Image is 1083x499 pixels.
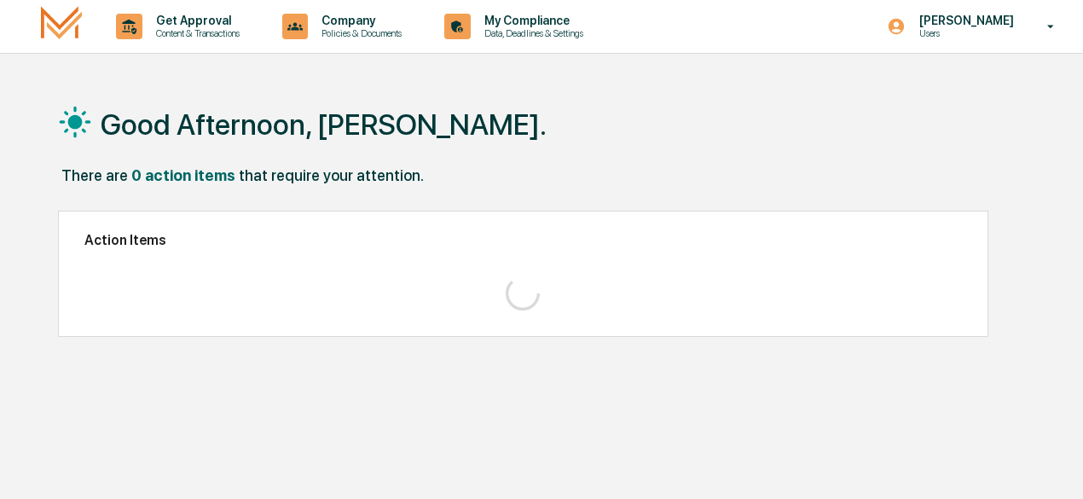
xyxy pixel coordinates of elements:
[142,27,248,39] p: Content & Transactions
[142,14,248,27] p: Get Approval
[61,166,128,184] div: There are
[906,14,1022,27] p: [PERSON_NAME]
[41,6,82,46] img: logo
[239,166,424,184] div: that require your attention.
[84,232,962,248] h2: Action Items
[101,107,547,142] h1: Good Afternoon, [PERSON_NAME].
[906,27,1022,39] p: Users
[308,14,410,27] p: Company
[471,27,592,39] p: Data, Deadlines & Settings
[471,14,592,27] p: My Compliance
[308,27,410,39] p: Policies & Documents
[131,166,235,184] div: 0 action items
